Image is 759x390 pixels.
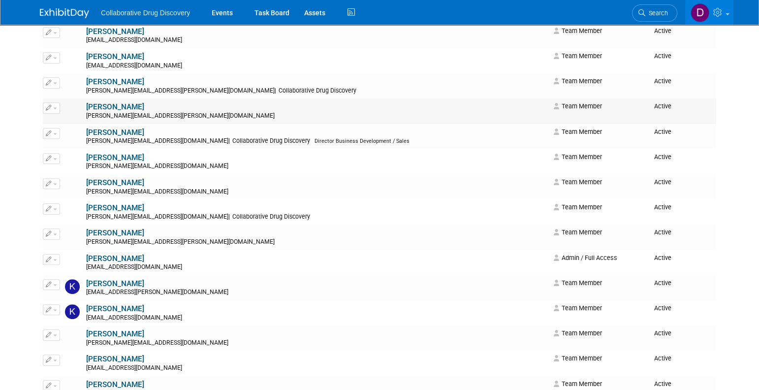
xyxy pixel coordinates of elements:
[65,52,80,67] img: Jason Harris
[275,87,276,94] span: |
[654,355,671,362] span: Active
[654,203,671,211] span: Active
[86,263,547,271] div: [EMAIL_ADDRESS][DOMAIN_NAME]
[554,228,602,236] span: Team Member
[86,188,547,196] div: [PERSON_NAME][EMAIL_ADDRESS][DOMAIN_NAME]
[86,162,547,170] div: [PERSON_NAME][EMAIL_ADDRESS][DOMAIN_NAME]
[654,102,671,110] span: Active
[554,304,602,312] span: Team Member
[645,9,668,17] span: Search
[230,213,313,220] span: Collaborative Drug Discovery
[654,380,671,388] span: Active
[86,128,144,137] a: [PERSON_NAME]
[65,153,80,168] img: Joshua Zhang
[86,364,547,372] div: [EMAIL_ADDRESS][DOMAIN_NAME]
[654,304,671,312] span: Active
[86,137,547,145] div: [PERSON_NAME][EMAIL_ADDRESS][DOMAIN_NAME]
[65,178,80,193] img: Juan Gijzelaar
[40,8,89,18] img: ExhibitDay
[315,138,410,144] span: Director Business Development / Sales
[101,9,190,17] span: Collaborative Drug Discovery
[654,128,671,135] span: Active
[654,329,671,337] span: Active
[654,77,671,85] span: Active
[86,77,144,86] a: [PERSON_NAME]
[86,355,144,363] a: [PERSON_NAME]
[86,36,547,44] div: [EMAIL_ADDRESS][DOMAIN_NAME]
[65,128,80,143] img: Joanna Deek
[65,329,80,344] img: Kyle Riches
[554,279,602,287] span: Team Member
[86,329,144,338] a: [PERSON_NAME]
[86,228,144,237] a: [PERSON_NAME]
[228,137,230,144] span: |
[65,355,80,369] img: Lauren Kossy
[654,254,671,261] span: Active
[65,304,80,319] img: Kiera Ward
[554,380,602,388] span: Team Member
[86,178,144,187] a: [PERSON_NAME]
[691,3,709,22] img: Daniel Castro
[554,355,602,362] span: Team Member
[654,52,671,60] span: Active
[86,339,547,347] div: [PERSON_NAME][EMAIL_ADDRESS][DOMAIN_NAME]
[65,203,80,218] img: Katarina Vucetic
[65,228,80,243] img: Keith Williamson
[554,128,602,135] span: Team Member
[554,77,602,85] span: Team Member
[86,62,547,70] div: [EMAIL_ADDRESS][DOMAIN_NAME]
[86,102,144,111] a: [PERSON_NAME]
[632,4,677,22] a: Search
[654,178,671,186] span: Active
[654,153,671,161] span: Active
[86,52,144,61] a: [PERSON_NAME]
[65,279,80,294] img: Kiera Ward
[228,213,230,220] span: |
[86,380,144,389] a: [PERSON_NAME]
[86,27,144,36] a: [PERSON_NAME]
[554,102,602,110] span: Team Member
[554,52,602,60] span: Team Member
[86,279,144,288] a: [PERSON_NAME]
[65,254,80,269] img: Kelly Bachovchin
[86,238,547,246] div: [PERSON_NAME][EMAIL_ADDRESS][PERSON_NAME][DOMAIN_NAME]
[654,27,671,34] span: Active
[86,289,547,296] div: [EMAIL_ADDRESS][PERSON_NAME][DOMAIN_NAME]
[230,137,313,144] span: Collaborative Drug Discovery
[86,112,547,120] div: [PERSON_NAME][EMAIL_ADDRESS][PERSON_NAME][DOMAIN_NAME]
[65,27,80,42] img: Janice Darlington
[86,304,144,313] a: [PERSON_NAME]
[654,279,671,287] span: Active
[276,87,359,94] span: Collaborative Drug Discovery
[554,254,617,261] span: Admin / Full Access
[554,203,602,211] span: Team Member
[86,314,547,322] div: [EMAIL_ADDRESS][DOMAIN_NAME]
[86,153,144,162] a: [PERSON_NAME]
[65,77,80,92] img: Jennifer Drake
[554,178,602,186] span: Team Member
[86,213,547,221] div: [PERSON_NAME][EMAIL_ADDRESS][DOMAIN_NAME]
[554,27,602,34] span: Team Member
[554,153,602,161] span: Team Member
[86,203,144,212] a: [PERSON_NAME]
[86,254,144,263] a: [PERSON_NAME]
[86,87,547,95] div: [PERSON_NAME][EMAIL_ADDRESS][PERSON_NAME][DOMAIN_NAME]
[654,228,671,236] span: Active
[554,329,602,337] span: Team Member
[65,102,80,117] img: Jeremy Shelley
